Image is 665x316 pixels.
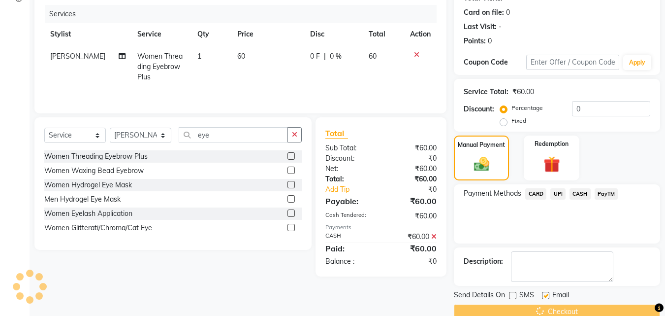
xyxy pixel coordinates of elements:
[318,143,381,153] div: Sub Total:
[464,22,497,32] div: Last Visit:
[464,104,494,114] div: Discount:
[363,23,405,45] th: Total
[381,195,444,207] div: ₹60.00
[318,232,381,242] div: CASH
[381,232,444,242] div: ₹60.00
[511,104,543,112] label: Percentage
[381,143,444,153] div: ₹60.00
[44,180,132,190] div: Women Hydrogel Eye Mask
[550,188,566,200] span: UPI
[525,188,546,200] span: CARD
[318,174,381,184] div: Total:
[318,153,381,164] div: Discount:
[44,223,152,233] div: Women Glitterati/Chroma/Cat Eye
[458,140,505,149] label: Manual Payment
[623,55,651,70] button: Apply
[197,52,201,61] span: 1
[44,23,131,45] th: Stylist
[519,290,534,302] span: SMS
[595,188,618,200] span: PayTM
[318,164,381,174] div: Net:
[44,166,144,176] div: Women Waxing Bead Eyebrow
[44,209,132,219] div: Women Eyelash Application
[330,51,342,62] span: 0 %
[464,7,504,18] div: Card on file:
[304,23,363,45] th: Disc
[137,52,183,81] span: Women Threading Eyebrow Plus
[506,7,510,18] div: 0
[237,52,245,61] span: 60
[488,36,492,46] div: 0
[552,290,569,302] span: Email
[464,256,503,267] div: Description:
[464,57,526,68] div: Coupon Code
[310,51,320,62] span: 0 F
[538,154,565,175] img: _gift.svg
[526,55,619,70] input: Enter Offer / Coupon Code
[381,153,444,164] div: ₹0
[511,116,526,125] label: Fixed
[381,174,444,184] div: ₹60.00
[570,188,591,200] span: CASH
[381,164,444,174] div: ₹60.00
[191,23,231,45] th: Qty
[464,87,508,97] div: Service Total:
[50,52,105,61] span: [PERSON_NAME]
[464,188,521,199] span: Payment Methods
[318,211,381,221] div: Cash Tendered:
[44,151,148,162] div: Women Threading Eyebrow Plus
[404,23,437,45] th: Action
[131,23,191,45] th: Service
[369,52,377,61] span: 60
[512,87,534,97] div: ₹60.00
[392,184,444,195] div: ₹0
[499,22,502,32] div: -
[231,23,304,45] th: Price
[179,127,288,142] input: Search or Scan
[381,256,444,267] div: ₹0
[44,194,121,205] div: Men Hydrogel Eye Mask
[318,243,381,254] div: Paid:
[324,51,326,62] span: |
[454,290,505,302] span: Send Details On
[381,211,444,221] div: ₹60.00
[325,223,437,232] div: Payments
[535,140,569,148] label: Redemption
[464,36,486,46] div: Points:
[325,128,348,139] span: Total
[45,5,444,23] div: Services
[318,184,391,195] a: Add Tip
[381,243,444,254] div: ₹60.00
[469,155,494,173] img: _cash.svg
[318,195,381,207] div: Payable:
[318,256,381,267] div: Balance :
